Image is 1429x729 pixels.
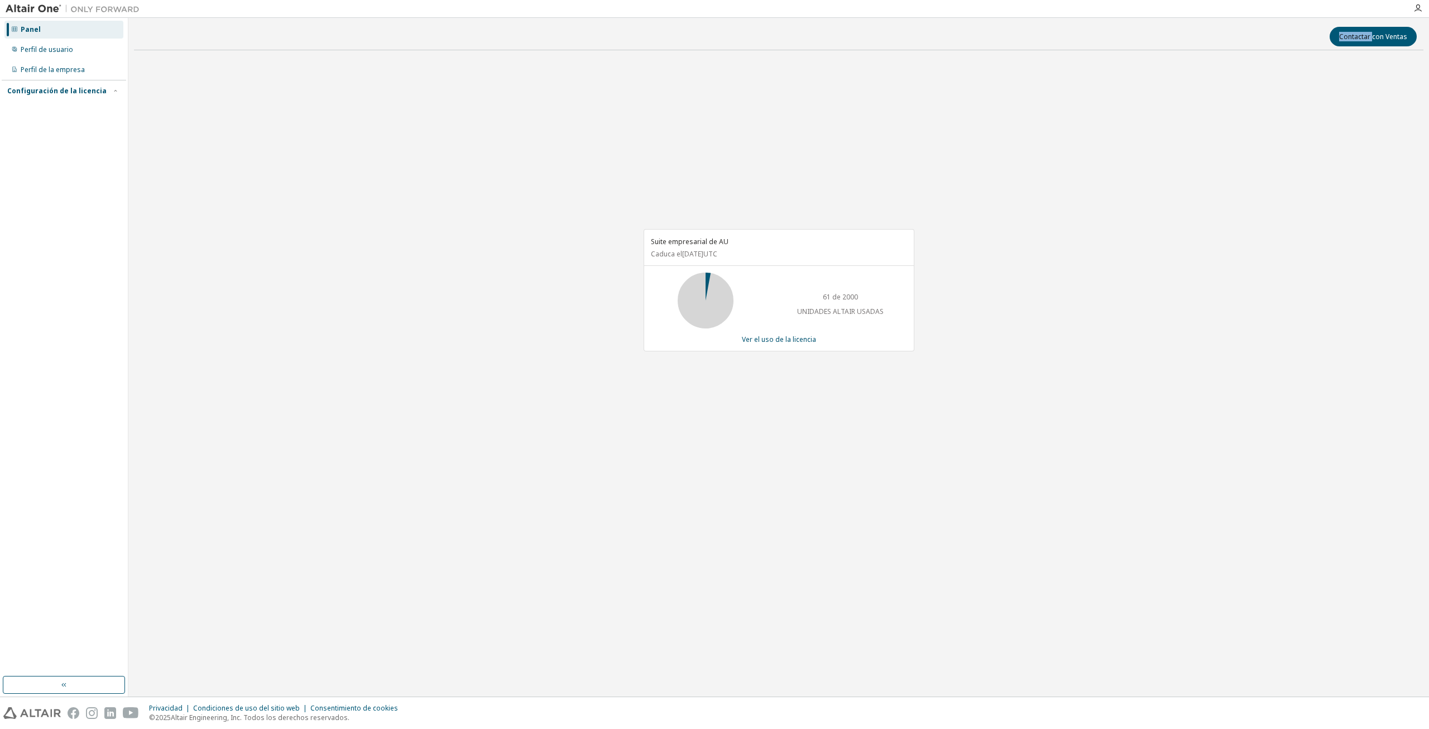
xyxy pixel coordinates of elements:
[68,707,79,719] img: facebook.svg
[651,249,682,259] font: Caduca el
[823,292,858,302] font: 61 de 2000
[21,65,85,74] font: Perfil de la empresa
[21,45,73,54] font: Perfil de usuario
[86,707,98,719] img: instagram.svg
[703,249,717,259] font: UTC
[6,3,145,15] img: Altair Uno
[3,707,61,719] img: altair_logo.svg
[21,25,41,34] font: Panel
[149,713,155,722] font: ©
[171,713,349,722] font: Altair Engineering, Inc. Todos los derechos reservados.
[7,86,107,96] font: Configuración de la licencia
[742,335,816,344] font: Ver el uso de la licencia
[123,707,139,719] img: youtube.svg
[1330,27,1417,46] button: Contactar con Ventas
[651,237,728,246] font: Suite empresarial de AU
[149,703,183,713] font: Privacidad
[104,707,116,719] img: linkedin.svg
[310,703,398,713] font: Consentimiento de cookies
[1339,32,1407,41] font: Contactar con Ventas
[682,249,703,259] font: [DATE]
[193,703,300,713] font: Condiciones de uso del sitio web
[797,307,884,316] font: UNIDADES ALTAIR USADAS
[155,713,171,722] font: 2025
